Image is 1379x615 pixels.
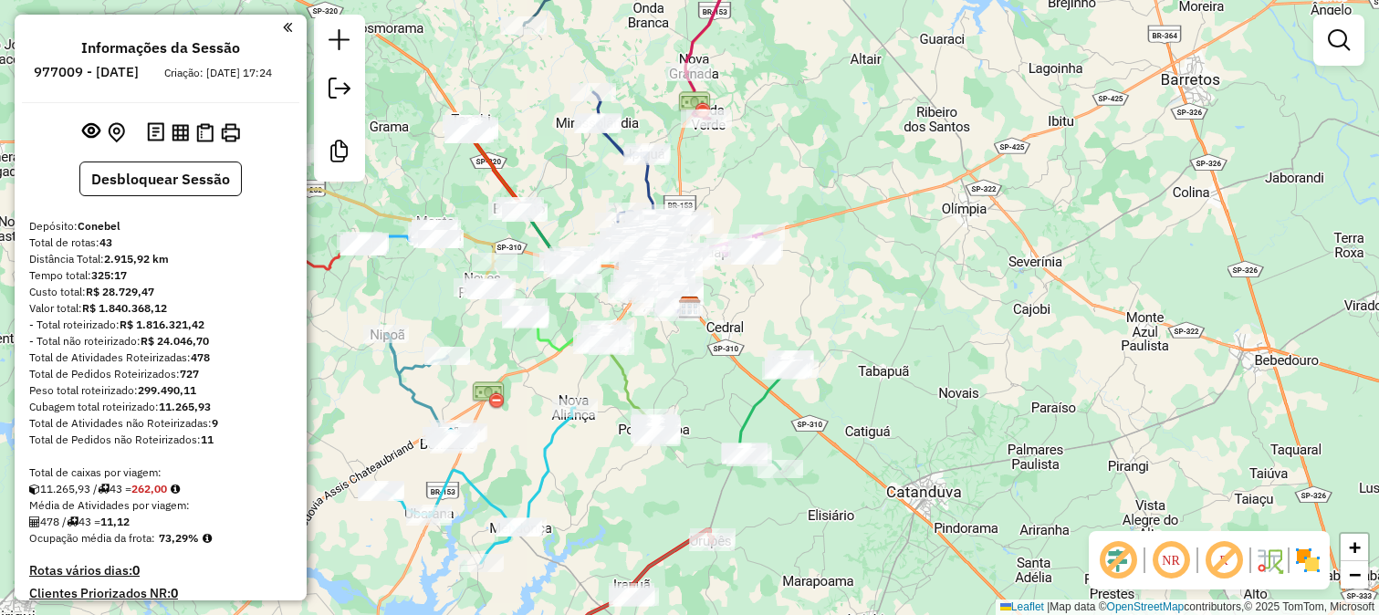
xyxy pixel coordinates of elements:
[171,484,180,495] i: Meta Caixas/viagem: 277,58 Diferença: -15,58
[168,120,193,144] button: Visualizar relatório de Roteirização
[29,317,292,333] div: - Total roteirizado:
[321,70,358,111] a: Exportar sessão
[1096,538,1140,582] span: Exibir deslocamento
[143,119,168,147] button: Logs desbloquear sessão
[678,89,711,121] img: Pedágio de Onda Verde
[1321,22,1357,58] a: Exibir filtros
[29,251,292,267] div: Distância Total:
[639,265,684,283] div: Atividade não roteirizada - RENATA USTULIN
[78,219,120,233] strong: Conebel
[547,259,592,277] div: Atividade não roteirizada - BAR DO EDMAR
[191,350,210,364] strong: 478
[29,484,40,495] i: Cubagem total roteirizado
[1349,563,1361,586] span: −
[212,416,218,430] strong: 9
[201,433,214,446] strong: 11
[638,239,684,257] div: Atividade não roteirizada - SERV FESTA PALESTINA
[29,235,292,251] div: Total de rotas:
[34,64,139,80] h6: 977009 - [DATE]
[1000,600,1044,613] a: Leaflet
[29,415,292,432] div: Total de Atividades não Roteirizadas:
[29,514,292,530] div: 478 / 43 =
[1255,546,1284,575] img: Fluxo de ruas
[412,220,457,238] div: Atividade não roteirizada - SOL SERV FESTA
[157,65,279,81] div: Criação: [DATE] 17:24
[321,133,358,174] a: Criar modelo
[678,296,702,319] img: Conebel
[98,484,110,495] i: Total de rotas
[29,586,292,601] h4: Clientes Priorizados NR:
[193,120,217,146] button: Visualizar Romaneio
[29,497,292,514] div: Média de Atividades por viagem:
[141,334,209,348] strong: R$ 24.046,70
[67,516,78,527] i: Total de rotas
[29,516,40,527] i: Total de Atividades
[29,284,292,300] div: Custo total:
[217,120,244,146] button: Imprimir Rotas
[1341,561,1368,589] a: Zoom out
[29,481,292,497] div: 11.265,93 / 43 =
[104,119,129,147] button: Centralizar mapa no depósito ou ponto de apoio
[1341,534,1368,561] a: Zoom in
[29,531,155,545] span: Ocupação média da frota:
[472,379,505,412] img: Pedágio de José Bonifácio
[1202,538,1246,582] span: Exibir rótulo
[171,585,178,601] strong: 0
[1047,600,1050,613] span: |
[91,268,127,282] strong: 325:17
[29,349,292,366] div: Total de Atividades Roteirizadas:
[550,256,596,275] div: Atividade não roteirizada - BAR DA KOKA
[584,328,630,347] div: Atividade não roteirizada - RESTAURANTE CAIPIRA
[79,162,242,196] button: Desbloquear Sessão
[418,230,464,248] div: Atividade não roteirizada - BAR DA JOCELIA
[29,563,292,579] h4: Rotas vários dias:
[159,400,211,413] strong: 11.265,93
[203,533,212,544] em: Média calculada utilizando a maior ocupação (%Peso ou %Cubagem) de cada rota da sessão. Rotas cro...
[611,236,656,255] div: Atividade não roteirizada - MERC BOM JESUS
[1149,538,1193,582] span: Ocultar NR
[29,333,292,349] div: - Total não roteirizado:
[82,301,167,315] strong: R$ 1.840.368,12
[573,336,619,354] div: Atividade não roteirizada - MINIMERC DUTRA
[81,39,240,57] h4: Informações da Sessão
[321,22,358,63] a: Nova sessão e pesquisa
[138,383,196,397] strong: 299.490,11
[439,426,463,450] img: José Bonifácio
[78,118,104,147] button: Exibir sessão original
[29,300,292,317] div: Valor total:
[104,252,169,266] strong: 2.915,92 km
[996,599,1379,615] div: Map data © contributors,© 2025 TomTom, Microsoft
[100,515,130,528] strong: 11,12
[29,464,292,481] div: Total de caixas por viagem:
[29,432,292,448] div: Total de Pedidos não Roteirizados:
[99,235,112,249] strong: 43
[180,367,199,380] strong: 727
[29,366,292,382] div: Total de Pedidos Roteirizados:
[29,399,292,415] div: Cubagem total roteirizado:
[132,562,140,579] strong: 0
[283,16,292,37] a: Clique aqui para minimizar o painel
[1349,536,1361,558] span: +
[1107,600,1185,613] a: OpenStreetMap
[29,218,292,235] div: Depósito:
[1293,546,1322,575] img: Exibir/Ocultar setores
[29,267,292,284] div: Tempo total:
[29,382,292,399] div: Peso total roteirizado:
[86,285,154,298] strong: R$ 28.729,47
[131,482,167,495] strong: 262,00
[120,318,204,331] strong: R$ 1.816.321,42
[159,531,199,545] strong: 73,29%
